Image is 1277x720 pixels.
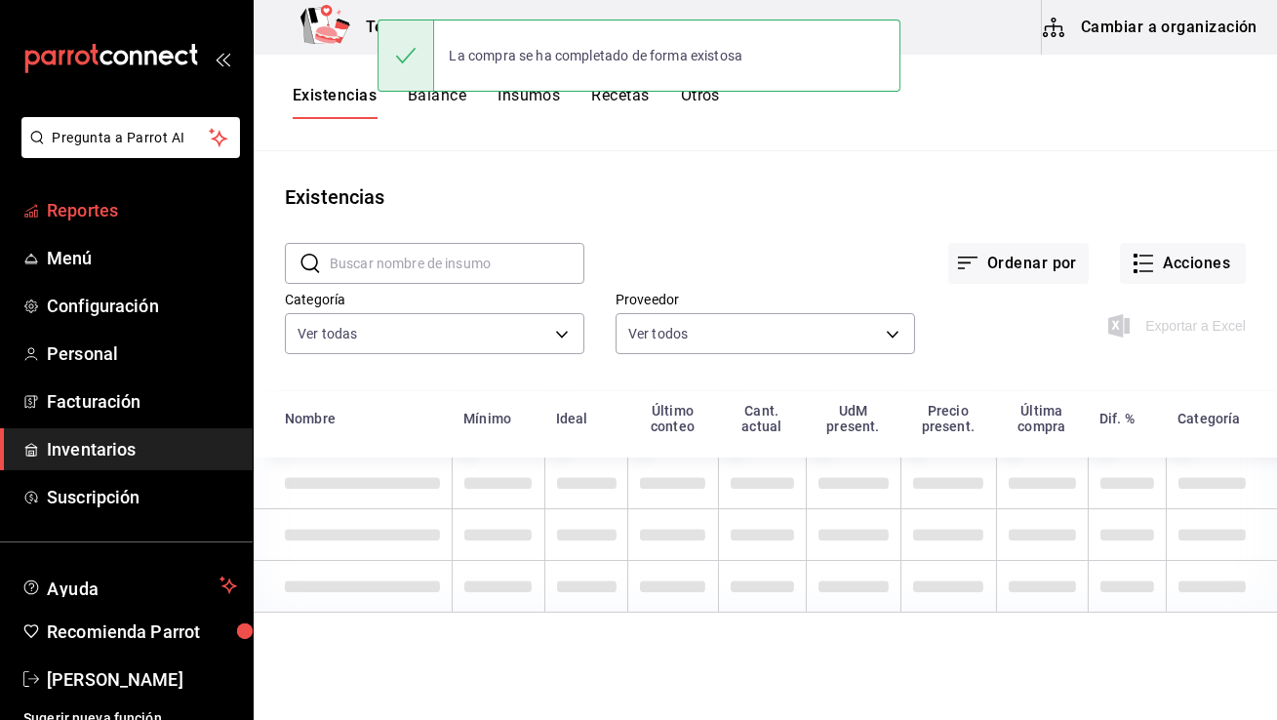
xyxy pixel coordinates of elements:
[47,666,237,693] span: [PERSON_NAME]
[1099,411,1135,426] div: Dif. %
[350,16,636,39] h3: Té Verde Café ([GEOGRAPHIC_DATA])
[293,86,377,119] button: Existencias
[498,86,560,119] button: Insumos
[948,243,1089,284] button: Ordenar por
[293,86,720,119] div: navigation tabs
[21,117,240,158] button: Pregunta a Parrot AI
[285,294,584,307] label: Categoría
[298,324,357,343] span: Ver todas
[47,436,237,462] span: Inventarios
[1120,243,1246,284] button: Acciones
[408,86,466,119] button: Balance
[434,34,759,77] div: La compra se ha completado de forma existosa
[330,244,584,283] input: Buscar nombre de insumo
[628,324,688,343] span: Ver todos
[285,182,384,212] div: Existencias
[912,403,983,434] div: Precio present.
[1008,403,1076,434] div: Última compra
[681,86,720,119] button: Otros
[730,403,794,434] div: Cant. actual
[285,411,336,426] div: Nombre
[1177,411,1240,426] div: Categoría
[639,403,705,434] div: Último conteo
[463,411,511,426] div: Mínimo
[556,411,588,426] div: Ideal
[47,293,237,319] span: Configuración
[47,484,237,510] span: Suscripción
[53,128,210,148] span: Pregunta a Parrot AI
[818,403,889,434] div: UdM present.
[47,197,237,223] span: Reportes
[47,388,237,415] span: Facturación
[47,619,237,645] span: Recomienda Parrot
[616,294,915,307] label: Proveedor
[47,574,212,597] span: Ayuda
[47,245,237,271] span: Menú
[215,51,230,66] button: open_drawer_menu
[591,86,649,119] button: Recetas
[47,340,237,367] span: Personal
[14,141,240,162] a: Pregunta a Parrot AI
